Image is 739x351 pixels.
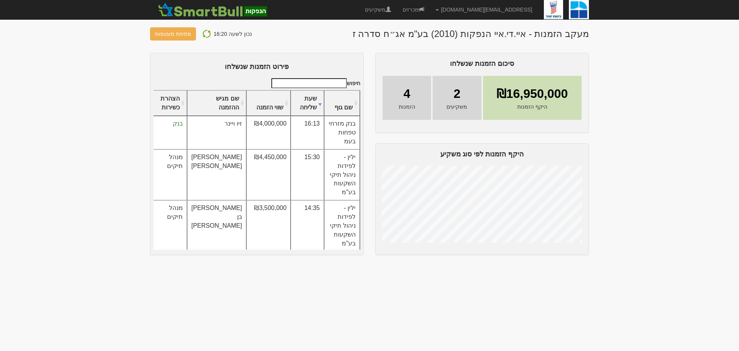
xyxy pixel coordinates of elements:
[446,103,467,111] span: משקיעים
[153,91,187,116] th: הצהרת כשירות : activate to sort column ascending
[187,116,246,149] td: זיו ויינר
[291,116,324,149] td: 16:13
[353,29,589,39] h1: מעקב הזמנות - איי.די.איי הנפקות (2010) בע"מ אג״ח סדרה ז
[269,78,360,88] label: חיפוש
[246,149,291,200] td: ₪4,450,000
[399,103,415,111] span: הזמנות
[324,149,360,200] td: ילין - לפידות ניהול תיקי השקעות בע"מ
[246,200,291,251] td: ₪3,500,000
[167,205,183,220] span: מנהל תיקים
[156,2,269,17] img: SmartBull Logo
[453,85,460,103] span: 2
[324,116,360,149] td: בנק מזרחי טפחות בעמ
[202,29,211,39] img: refresh-icon.png
[271,78,347,88] input: חיפוש
[246,116,291,149] td: ₪4,000,000
[497,85,568,103] span: ₪16,950,000
[187,149,246,200] td: [PERSON_NAME] [PERSON_NAME]
[187,200,246,251] td: [PERSON_NAME] בן [PERSON_NAME]
[214,29,252,39] p: נכון לשעה 16:20
[225,63,289,71] span: פירוט הזמנות שנשלחו
[403,85,410,103] span: 4
[291,91,324,116] th: שעת שליחה : activate to sort column ascending
[450,60,514,67] span: סיכום הזמנות שנשלחו
[440,150,524,158] span: היקף הזמנות לפי סוג משקיע
[291,149,324,200] td: 15:30
[291,200,324,251] td: 14:35
[167,154,183,169] span: מנהל תיקים
[187,91,246,116] th: שם מגיש ההזמנה : activate to sort column ascending
[173,120,183,127] span: בנק
[324,91,360,116] th: שם גוף : activate to sort column ascending
[246,91,291,116] th: שווי הזמנה : activate to sort column ascending
[324,200,360,251] td: ילין - לפידות ניהול תיקי השקעות בע"מ
[150,27,196,40] button: פתיחת מעטפות
[517,103,547,111] span: היקף הזמנות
